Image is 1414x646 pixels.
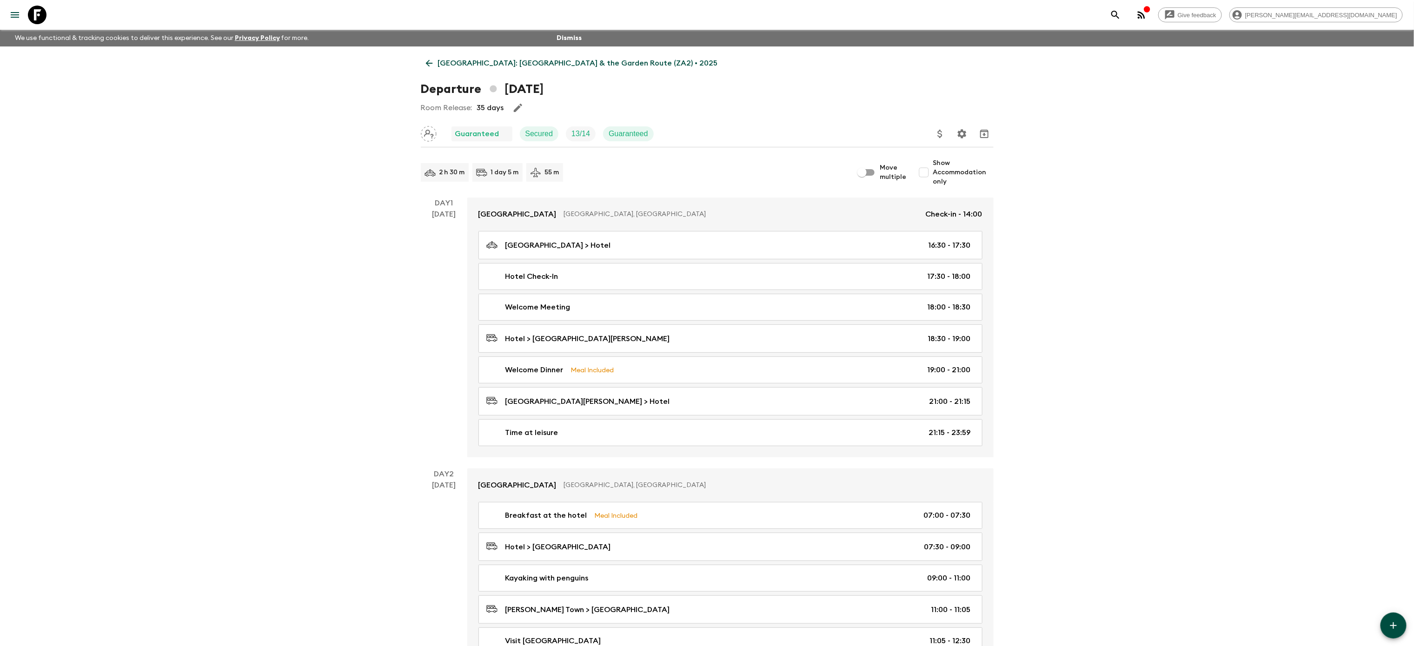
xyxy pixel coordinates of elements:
p: [GEOGRAPHIC_DATA][PERSON_NAME] > Hotel [505,396,670,407]
button: menu [6,6,24,24]
button: Update Price, Early Bird Discount and Costs [931,125,949,143]
p: [GEOGRAPHIC_DATA] > Hotel [505,240,611,251]
div: Secured [520,126,559,141]
a: [GEOGRAPHIC_DATA][PERSON_NAME] > Hotel21:00 - 21:15 [478,387,982,415]
p: 2 h 30 m [439,168,465,177]
p: Hotel > [GEOGRAPHIC_DATA] [505,541,611,553]
p: Welcome Dinner [505,364,564,376]
p: Guaranteed [455,128,499,139]
div: [PERSON_NAME][EMAIL_ADDRESS][DOMAIN_NAME] [1229,7,1403,22]
a: Hotel Check-In17:30 - 18:00 [478,263,982,290]
p: Room Release: [421,102,472,113]
p: 19:00 - 21:00 [928,364,971,376]
a: Hotel > [GEOGRAPHIC_DATA]07:30 - 09:00 [478,533,982,561]
p: 17:30 - 18:00 [928,271,971,282]
p: 18:00 - 18:30 [928,302,971,313]
button: Dismiss [554,32,584,45]
a: Breakfast at the hotelMeal Included07:00 - 07:30 [478,502,982,529]
p: Welcome Meeting [505,302,571,313]
a: [GEOGRAPHIC_DATA][GEOGRAPHIC_DATA], [GEOGRAPHIC_DATA]Check-in - 14:00 [467,198,994,231]
p: Breakfast at the hotel [505,510,587,521]
button: Archive (Completed, Cancelled or Unsynced Departures only) [975,125,994,143]
button: search adventures [1106,6,1125,24]
a: Welcome DinnerMeal Included19:00 - 21:00 [478,356,982,383]
p: [GEOGRAPHIC_DATA], [GEOGRAPHIC_DATA] [564,481,975,490]
a: Time at leisure21:15 - 23:59 [478,419,982,446]
p: 07:00 - 07:30 [924,510,971,521]
p: [GEOGRAPHIC_DATA] [478,209,557,220]
p: Day 1 [421,198,467,209]
p: 18:30 - 19:00 [928,333,971,344]
div: Trip Fill [566,126,596,141]
p: 13 / 14 [571,128,590,139]
p: [GEOGRAPHIC_DATA], [GEOGRAPHIC_DATA] [564,210,918,219]
p: We use functional & tracking cookies to deliver this experience. See our for more. [11,30,313,46]
p: [GEOGRAPHIC_DATA]: [GEOGRAPHIC_DATA] & the Garden Route (ZA2) • 2025 [438,58,718,69]
p: [PERSON_NAME] Town > [GEOGRAPHIC_DATA] [505,604,670,615]
a: [GEOGRAPHIC_DATA][GEOGRAPHIC_DATA], [GEOGRAPHIC_DATA] [467,468,994,502]
p: Kayaking with penguins [505,573,589,584]
p: 16:30 - 17:30 [929,240,971,251]
div: [DATE] [432,209,456,457]
p: Meal Included [571,365,614,375]
p: [GEOGRAPHIC_DATA] [478,480,557,491]
p: 1 day 5 m [491,168,519,177]
a: [GEOGRAPHIC_DATA] > Hotel16:30 - 17:30 [478,231,982,259]
a: [PERSON_NAME] Town > [GEOGRAPHIC_DATA]11:00 - 11:05 [478,595,982,624]
p: 21:15 - 23:59 [929,427,971,438]
a: Give feedback [1158,7,1222,22]
a: [GEOGRAPHIC_DATA]: [GEOGRAPHIC_DATA] & the Garden Route (ZA2) • 2025 [421,54,723,73]
p: Check-in - 14:00 [926,209,982,220]
p: 55 m [545,168,559,177]
a: Hotel > [GEOGRAPHIC_DATA][PERSON_NAME]18:30 - 19:00 [478,324,982,353]
span: Move multiple [880,163,907,182]
span: Assign pack leader [421,129,437,136]
p: 07:30 - 09:00 [924,541,971,553]
span: Show Accommodation only [933,158,994,186]
p: Hotel Check-In [505,271,558,282]
p: Secured [525,128,553,139]
a: Privacy Policy [235,35,280,41]
p: 09:00 - 11:00 [928,573,971,584]
a: Welcome Meeting18:00 - 18:30 [478,294,982,321]
p: Time at leisure [505,427,558,438]
span: [PERSON_NAME][EMAIL_ADDRESS][DOMAIN_NAME] [1240,12,1402,19]
p: 35 days [477,102,504,113]
p: Meal Included [595,510,638,521]
h1: Departure [DATE] [421,80,544,99]
button: Settings [953,125,971,143]
a: Kayaking with penguins09:00 - 11:00 [478,565,982,592]
p: Guaranteed [609,128,648,139]
p: Day 2 [421,468,467,480]
p: 11:00 - 11:05 [931,604,971,615]
p: 21:00 - 21:15 [929,396,971,407]
span: Give feedback [1173,12,1221,19]
p: Hotel > [GEOGRAPHIC_DATA][PERSON_NAME] [505,333,670,344]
